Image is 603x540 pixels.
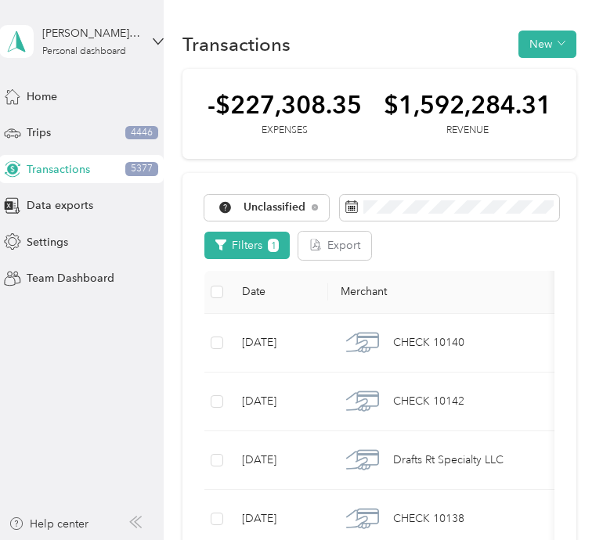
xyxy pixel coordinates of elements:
[268,239,279,252] span: 1
[384,124,551,138] div: Revenue
[393,393,464,410] span: CHECK 10142
[229,431,328,490] td: [DATE]
[346,444,379,477] img: Drafts Rt Specialty LLC
[393,510,464,527] span: CHECK 10138
[393,452,504,469] span: Drafts Rt Specialty LLC
[27,88,57,105] span: Home
[42,25,140,41] div: [PERSON_NAME] & [PERSON_NAME] Buckhead Rentals
[42,47,126,56] div: Personal dashboard
[298,232,371,259] button: Export
[328,271,563,314] th: Merchant
[518,31,576,58] button: New
[208,91,362,118] div: -$227,308.35
[27,234,68,250] span: Settings
[27,197,93,214] span: Data exports
[229,314,328,373] td: [DATE]
[393,334,464,351] span: CHECK 10140
[346,385,379,418] img: CHECK 10142
[27,124,51,141] span: Trips
[27,270,114,286] span: Team Dashboard
[244,202,306,213] span: Unclassified
[384,91,551,118] div: $1,592,284.31
[125,126,158,140] span: 4446
[229,271,328,314] th: Date
[346,326,379,359] img: CHECK 10140
[515,452,603,540] iframe: Everlance-gr Chat Button Frame
[9,516,88,532] button: Help center
[346,502,379,535] img: CHECK 10138
[182,36,291,52] h1: Transactions
[27,161,90,178] span: Transactions
[208,124,362,138] div: Expenses
[204,232,290,259] button: Filters1
[229,373,328,431] td: [DATE]
[125,162,158,176] span: 5377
